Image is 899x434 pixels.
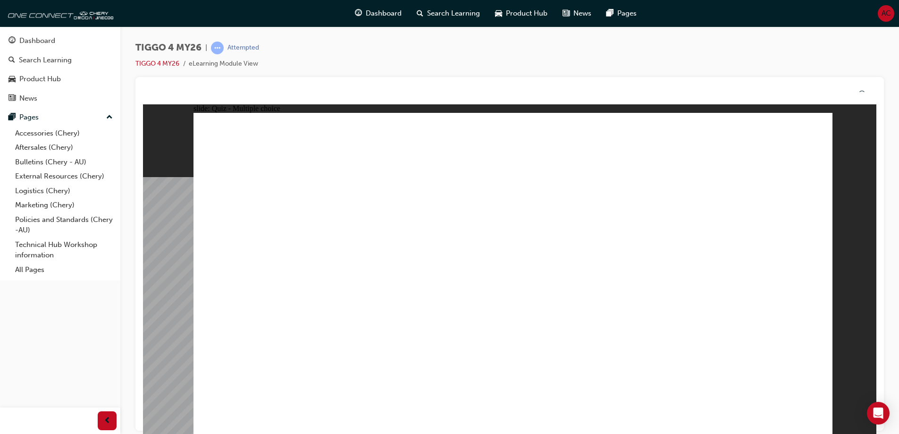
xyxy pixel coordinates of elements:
a: Technical Hub Workshop information [11,238,117,263]
span: up-icon [106,111,113,124]
span: pages-icon [606,8,613,19]
span: guage-icon [8,37,16,45]
a: Aftersales (Chery) [11,140,117,155]
span: search-icon [8,56,15,65]
span: | [205,43,207,53]
a: search-iconSearch Learning [409,4,487,23]
a: Marketing (Chery) [11,198,117,213]
button: Pages [4,109,117,126]
div: Open Intercom Messenger [867,402,890,425]
li: eLearning Module View [189,59,258,69]
span: AC [882,8,891,19]
span: car-icon [495,8,502,19]
a: Bulletins (Chery - AU) [11,155,117,170]
div: Product Hub [19,74,61,85]
span: Product Hub [506,8,547,19]
img: oneconnect [5,4,113,23]
span: Dashboard [366,8,402,19]
span: News [573,8,591,19]
span: TIGGO 4 MY26 [135,43,202,53]
span: news-icon [8,94,16,103]
span: search-icon [417,8,423,19]
a: guage-iconDashboard [347,4,409,23]
a: News [4,90,117,107]
a: TIGGO 4 MY26 [135,60,179,68]
span: prev-icon [104,415,111,427]
a: car-iconProduct Hub [487,4,555,23]
span: learningRecordVerb_ATTEMPT-icon [211,42,224,54]
button: DashboardSearch LearningProduct HubNews [4,30,117,109]
a: news-iconNews [555,4,599,23]
a: Dashboard [4,32,117,50]
a: Accessories (Chery) [11,126,117,141]
div: Dashboard [19,35,55,46]
div: Attempted [227,43,259,52]
a: Policies and Standards (Chery -AU) [11,213,117,238]
span: pages-icon [8,113,16,122]
div: News [19,93,37,104]
div: Pages [19,112,39,123]
span: Search Learning [427,8,480,19]
a: Search Learning [4,51,117,69]
a: All Pages [11,263,117,277]
div: Search Learning [19,55,72,66]
span: guage-icon [355,8,362,19]
span: news-icon [563,8,570,19]
a: Product Hub [4,70,117,88]
button: AC [878,5,894,22]
a: pages-iconPages [599,4,644,23]
a: External Resources (Chery) [11,169,117,184]
span: car-icon [8,75,16,84]
span: Pages [617,8,637,19]
a: Logistics (Chery) [11,184,117,198]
